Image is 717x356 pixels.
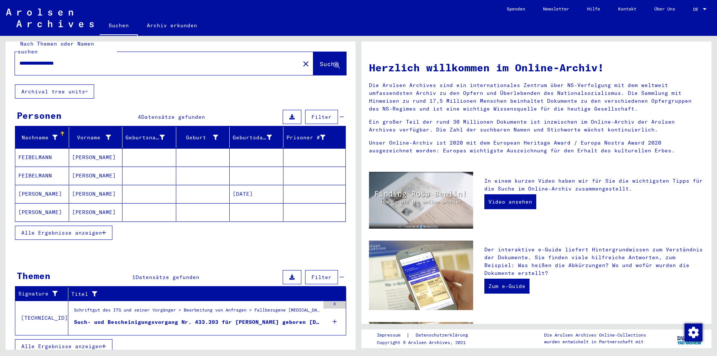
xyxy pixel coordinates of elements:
[6,9,94,27] img: Arolsen_neg.svg
[15,203,69,221] mat-cell: [PERSON_NAME]
[283,127,346,148] mat-header-cell: Prisoner #
[18,134,58,142] div: Nachname
[311,274,332,281] span: Filter
[69,203,123,221] mat-cell: [PERSON_NAME]
[233,131,283,143] div: Geburtsdatum
[369,139,704,155] p: Unser Online-Archiv ist 2020 mit dem European Heritage Award / Europa Nostra Award 2020 ausgezeic...
[141,114,205,120] span: Datensätze gefunden
[313,52,346,75] button: Suche
[676,329,704,348] img: yv_logo.png
[74,318,320,326] div: Such- und Bescheinigungsvorgang Nr. 433.393 für [PERSON_NAME] geboren [DEMOGRAPHIC_DATA]
[301,59,310,68] mat-icon: close
[17,109,62,122] div: Personen
[323,301,346,309] div: 8
[484,177,704,193] p: In einem kurzen Video haben wir für Sie die wichtigsten Tipps für die Suche im Online-Archiv zusa...
[138,114,141,120] span: 4
[286,131,337,143] div: Prisoner #
[18,288,68,300] div: Signature
[15,167,69,185] mat-cell: FEIBELMANN
[369,60,704,75] h1: Herzlich willkommen im Online-Archiv!
[71,288,337,300] div: Titel
[132,274,136,281] span: 1
[136,274,199,281] span: Datensätze gefunden
[125,134,165,142] div: Geburtsname
[685,324,702,341] img: Zustimmung ändern
[484,246,704,277] p: Der interaktive e-Guide liefert Hintergrundwissen zum Verständnis der Dokumente. Sie finden viele...
[69,127,123,148] mat-header-cell: Vorname
[298,56,313,71] button: Clear
[122,127,176,148] mat-header-cell: Geburtsname
[17,269,50,282] div: Themen
[15,148,69,166] mat-cell: FEIBELMANN
[544,338,646,345] p: wurden entwickelt in Partnerschaft mit
[15,127,69,148] mat-header-cell: Nachname
[69,185,123,203] mat-cell: [PERSON_NAME]
[69,148,123,166] mat-cell: [PERSON_NAME]
[69,167,123,185] mat-cell: [PERSON_NAME]
[15,185,69,203] mat-cell: [PERSON_NAME]
[484,194,536,209] a: Video ansehen
[286,134,326,142] div: Prisoner #
[377,331,406,339] a: Impressum
[179,134,218,142] div: Geburt‏
[72,134,111,142] div: Vorname
[369,81,704,113] p: Die Arolsen Archives sind ein internationales Zentrum über NS-Verfolgung mit dem weltweit umfasse...
[15,226,112,240] button: Alle Ergebnisse anzeigen
[369,172,473,229] img: video.jpg
[176,127,230,148] mat-header-cell: Geburt‏
[377,331,477,339] div: |
[305,110,338,124] button: Filter
[544,332,646,338] p: Die Arolsen Archives Online-Collections
[74,307,320,317] div: Schriftgut des ITS und seiner Vorgänger > Bearbeitung von Anfragen > Fallbezogene [MEDICAL_DATA] ...
[15,339,112,353] button: Alle Ergebnisse anzeigen
[138,16,206,34] a: Archiv erkunden
[305,270,338,284] button: Filter
[230,185,283,203] mat-cell: [DATE]
[18,131,69,143] div: Nachname
[21,343,102,350] span: Alle Ergebnisse anzeigen
[100,16,138,36] a: Suchen
[311,114,332,120] span: Filter
[15,301,68,335] td: [TECHNICAL_ID]
[233,134,272,142] div: Geburtsdatum
[230,127,283,148] mat-header-cell: Geburtsdatum
[369,118,704,134] p: Ein großer Teil der rund 30 Millionen Dokumente ist inzwischen im Online-Archiv der Arolsen Archi...
[410,331,477,339] a: Datenschutzerklärung
[21,229,102,236] span: Alle Ergebnisse anzeigen
[72,131,122,143] div: Vorname
[320,60,338,68] span: Suche
[369,241,473,310] img: eguide.jpg
[179,131,230,143] div: Geburt‏
[18,290,59,298] div: Signature
[377,339,477,346] p: Copyright © Arolsen Archives, 2021
[15,84,94,99] button: Archival tree units
[125,131,176,143] div: Geburtsname
[71,290,328,298] div: Titel
[693,7,701,12] span: DE
[484,279,530,294] a: Zum e-Guide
